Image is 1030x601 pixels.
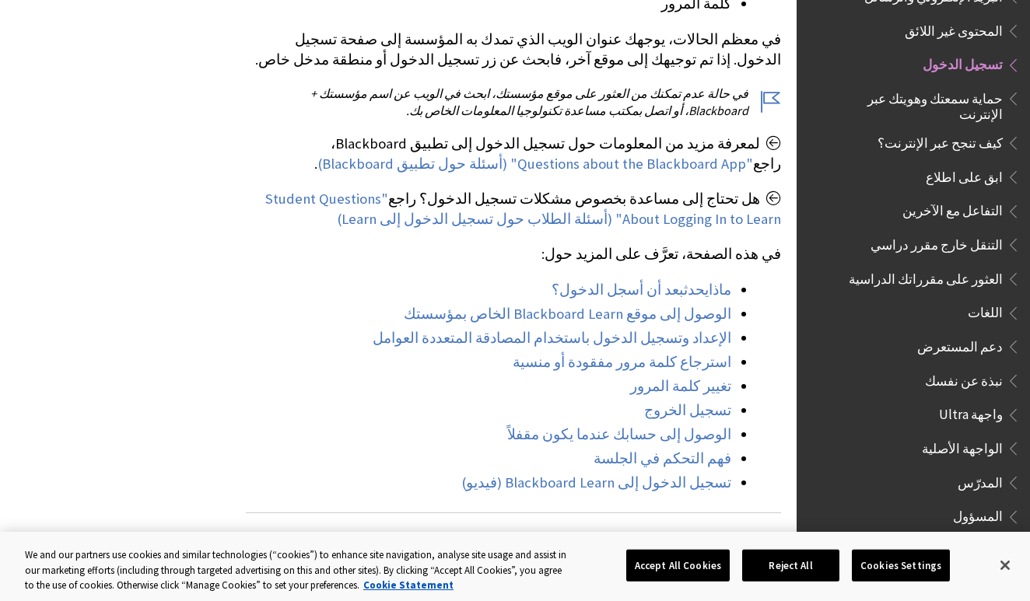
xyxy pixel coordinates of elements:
[363,578,454,592] a: More information about your privacy, opens in a new tab
[871,232,1003,253] span: التنقل خارج مقرر دراسي
[552,281,661,299] a: أن أسجل الدخول؟
[461,473,731,492] a: تسجيل الدخول إلى Blackboard Learn (فيديو)
[902,198,1003,219] span: التفاعل مع الآخرين
[644,401,731,420] a: تسجيل الخروج
[917,334,1003,355] span: دعم المستعرض
[246,244,781,264] p: في هذه الصفحة، تعرَّف على المزيد حول:
[246,85,781,120] p: في حالة عدم تمكنك من العثور على موقع مؤسستك، ابحث في الويب عن اسم مؤسستك + Blackboard، أو اتصل بم...
[923,52,1003,73] span: تسجيل الدخول
[630,377,731,396] a: تغيير كلمة المرور
[404,305,731,323] a: الوصول إلى موقع Blackboard Learn الخاص بمؤسستك
[684,281,709,299] a: يحدث
[265,190,781,228] span: "Student Questions About Logging In to Learn" (أسئلة الطلاب حول تسجيل الدخول إلى Learn)
[939,402,1003,423] span: واجهة Ultra
[922,435,1003,456] span: الواجهة الأصلية
[849,266,1003,287] span: العثور على مقرراتك الدراسية
[513,353,731,372] a: استرجاع كلمة مرور مفقودة أو منسية
[852,549,950,582] button: Cookies Settings
[373,329,731,348] a: الإعداد وتسجيل الدخول باستخدام المصادقة المتعددة العوامل
[925,368,1003,389] span: نبذة عن نفسك
[664,281,684,299] a: بعد
[958,470,1003,491] span: المدرّس
[507,425,731,444] a: الوصول إلى حسابك عندما يكون مقفلاً
[926,164,1003,185] span: ابق على اطلاع
[988,548,1022,582] button: Close
[878,130,1003,151] span: كيف تنجح عبر الإنترنت؟
[246,512,781,564] h2: ماذا يحدث بعد قيامي بتسجيل الدخول؟
[709,281,731,299] a: ماذا
[968,300,1003,321] span: اللغات
[953,504,1003,525] span: المسؤول
[594,449,731,468] a: فهم التحكم في الجلسة
[905,18,1003,39] span: المحتوى غير اللائق
[742,549,839,582] button: Reject All
[265,190,781,229] a: "Student Questions About Logging In to Learn" (أسئلة الطلاب حول تسجيل الدخول إلى Learn)
[626,549,730,582] button: Accept All Cookies
[246,189,781,229] p: هل تحتاج إلى مساعدة بخصوص مشكلات تسجيل الدخول؟ راجع
[25,547,566,593] div: We and our partners use cookies and similar technologies (“cookies”) to enhance site navigation, ...
[317,155,753,173] a: "Questions about the Blackboard App" (أسئلة حول تطبيق Blackboard)
[831,86,1003,122] span: حماية سمعتك وهويتك عبر الإنترنت
[246,30,781,70] p: في معظم الحالات، يوجهك عنوان الويب الذي تمدك به المؤسسة إلى صفحة تسجيل الدخول. إذا تم توجيهك إلى ...
[246,134,781,174] p: لمعرفة مزيد من المعلومات حول تسجيل الدخول إلى تطبيق Blackboard، راجع .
